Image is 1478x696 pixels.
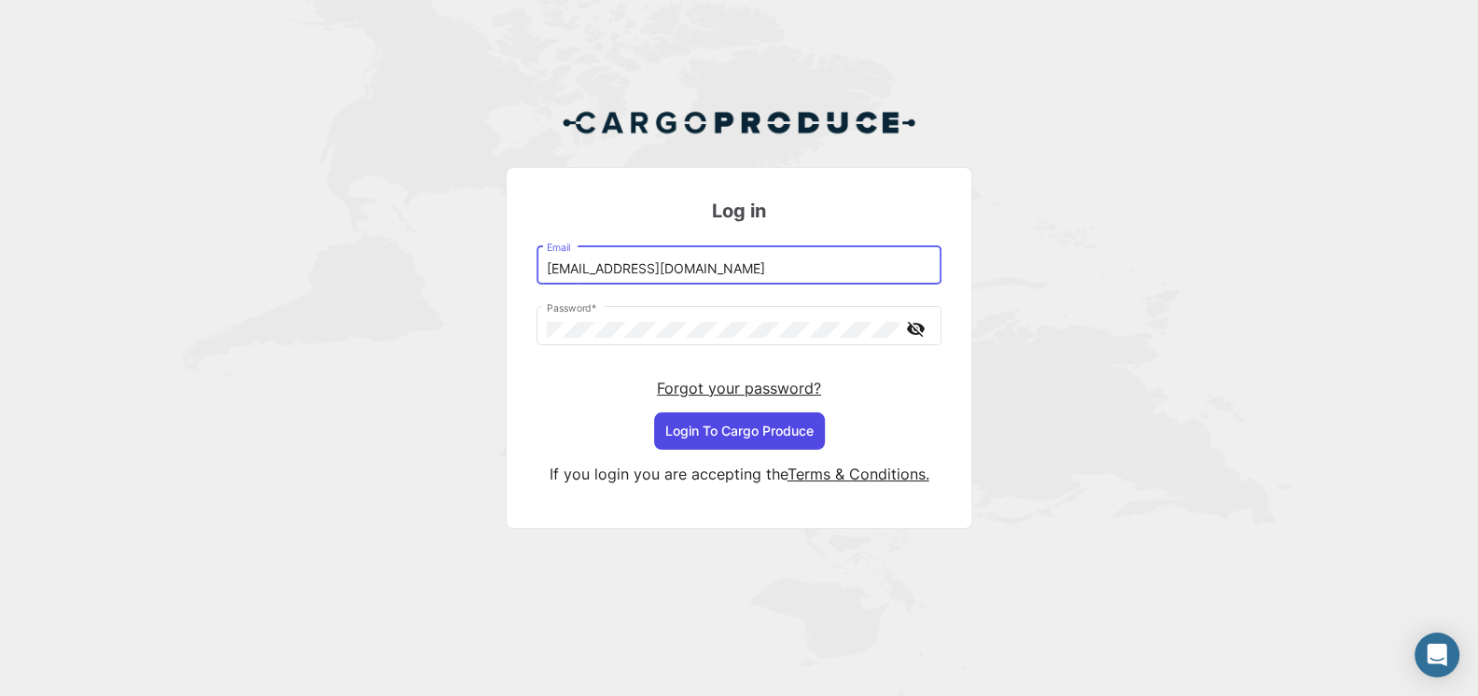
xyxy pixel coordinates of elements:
[657,379,821,397] a: Forgot your password?
[1415,633,1459,677] div: Open Intercom Messenger
[537,198,941,224] h3: Log in
[788,465,929,483] a: Terms & Conditions.
[547,261,932,277] input: Email
[550,465,788,483] span: If you login you are accepting the
[654,412,825,450] button: Login To Cargo Produce
[904,317,927,341] mat-icon: visibility_off
[562,100,916,145] img: Cargo Produce Logo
